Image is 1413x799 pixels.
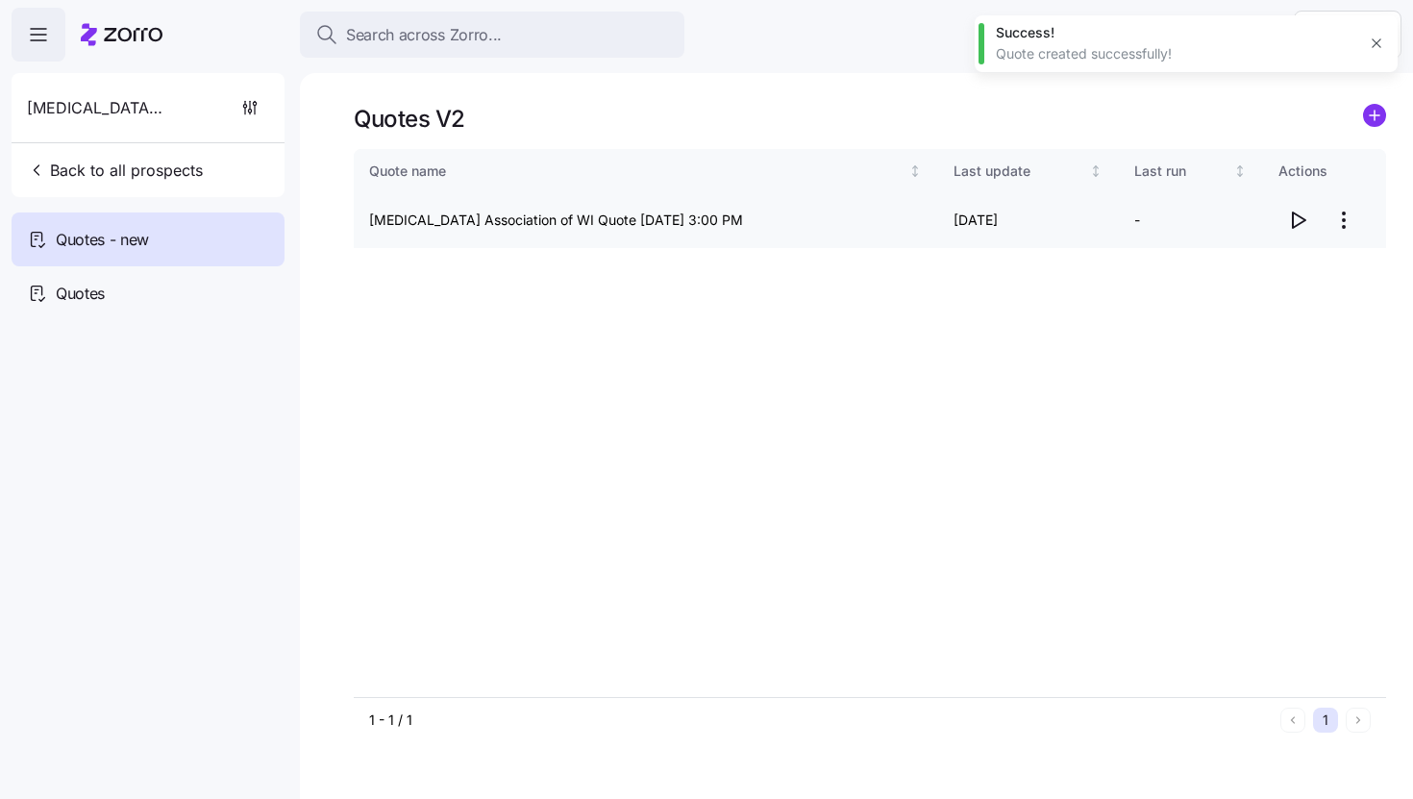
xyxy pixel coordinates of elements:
a: add icon [1363,104,1386,134]
div: Last update [954,161,1085,182]
button: Search across Zorro... [300,12,684,58]
div: Quote name [369,161,905,182]
div: 1 - 1 / 1 [369,711,1273,730]
a: Quotes [12,266,285,320]
a: Quotes - new [12,212,285,266]
th: Last updateNot sorted [938,149,1119,193]
svg: add icon [1363,104,1386,127]
td: [MEDICAL_DATA] Association of WI Quote [DATE] 3:00 PM [354,193,938,248]
span: Quotes [56,282,105,306]
div: Last run [1134,161,1230,182]
span: Back to all prospects [27,159,203,182]
button: Back to all prospects [19,151,211,189]
th: Last runNot sorted [1119,149,1263,193]
div: Quote created successfully! [996,44,1355,63]
td: - [1119,193,1263,248]
button: 1 [1313,708,1338,733]
div: Actions [1278,161,1371,182]
button: Next page [1346,708,1371,733]
div: Not sorted [1089,164,1103,178]
span: Quotes - new [56,228,149,252]
div: Success! [996,23,1355,42]
div: Not sorted [908,164,922,178]
span: Search across Zorro... [346,23,502,47]
button: Previous page [1280,708,1305,733]
div: Not sorted [1233,164,1247,178]
td: [DATE] [938,193,1119,248]
h1: Quotes V2 [354,104,465,134]
th: Quote nameNot sorted [354,149,938,193]
span: [MEDICAL_DATA] Association of WI [27,96,165,120]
